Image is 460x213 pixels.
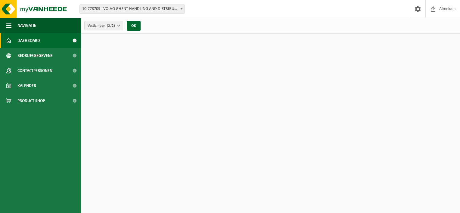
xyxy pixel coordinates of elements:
[17,78,36,93] span: Kalender
[17,18,36,33] span: Navigatie
[80,5,185,13] span: 10-778709 - VOLVO GHENT HANDLING AND DISTRIBUTION - DESTELDONK
[17,48,53,63] span: Bedrijfsgegevens
[17,33,40,48] span: Dashboard
[88,21,115,30] span: Vestigingen
[17,63,52,78] span: Contactpersonen
[107,24,115,28] count: (2/2)
[17,93,45,108] span: Product Shop
[79,5,185,14] span: 10-778709 - VOLVO GHENT HANDLING AND DISTRIBUTION - DESTELDONK
[84,21,123,30] button: Vestigingen(2/2)
[127,21,141,31] button: OK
